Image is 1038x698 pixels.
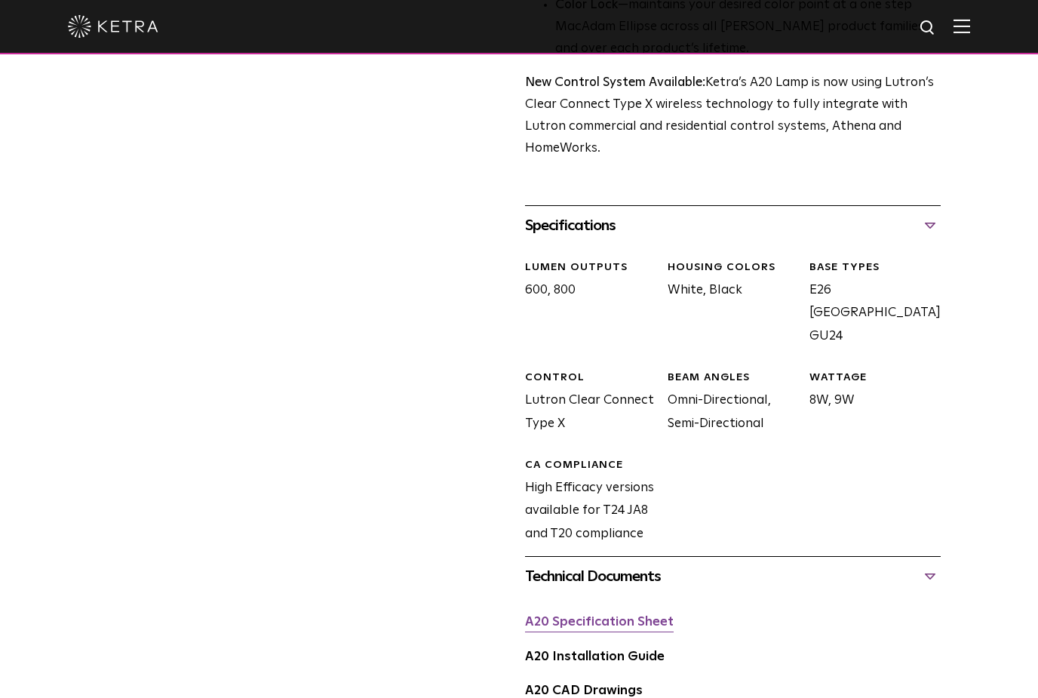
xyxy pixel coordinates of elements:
[668,260,799,275] div: HOUSING COLORS
[514,260,656,348] div: 600, 800
[668,371,799,386] div: BEAM ANGLES
[525,458,656,473] div: CA Compliance
[919,19,938,38] img: search icon
[68,15,158,38] img: ketra-logo-2019-white
[656,260,799,348] div: White, Black
[525,214,941,238] div: Specifications
[525,76,705,89] strong: New Control System Available:
[798,260,941,348] div: E26 [GEOGRAPHIC_DATA], GU24
[525,650,665,663] a: A20 Installation Guide
[798,371,941,435] div: 8W, 9W
[525,684,643,697] a: A20 CAD Drawings
[954,19,970,33] img: Hamburger%20Nav.svg
[525,260,656,275] div: LUMEN OUTPUTS
[809,371,941,386] div: WATTAGE
[525,371,656,386] div: CONTROL
[525,616,674,629] a: A20 Specification Sheet
[809,260,941,275] div: BASE TYPES
[525,564,941,589] div: Technical Documents
[514,458,656,546] div: High Efficacy versions available for T24 JA8 and T20 compliance
[656,371,799,435] div: Omni-Directional, Semi-Directional
[514,371,656,435] div: Lutron Clear Connect Type X
[525,72,941,160] p: Ketra’s A20 Lamp is now using Lutron’s Clear Connect Type X wireless technology to fully integrat...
